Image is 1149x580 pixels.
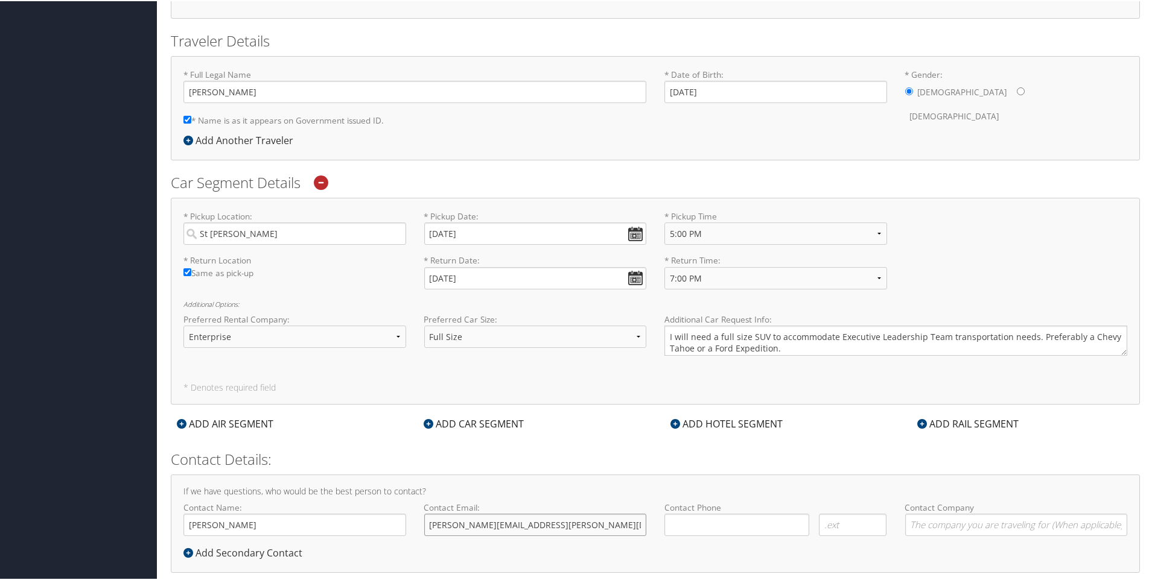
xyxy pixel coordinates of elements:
[183,266,406,285] label: Same as pick-up
[664,209,887,253] label: * Pickup Time
[424,500,647,535] label: Contact Email:
[183,544,308,559] div: Add Secondary Contact
[664,312,1127,324] label: Additional Car Request Info:
[183,115,191,122] input: * Name is as it appears on Government issued ID.
[1017,86,1025,94] input: * Gender:[DEMOGRAPHIC_DATA][DEMOGRAPHIC_DATA]
[911,415,1025,430] div: ADD RAIL SEGMENT
[171,30,1140,50] h2: Traveler Details
[819,512,886,535] input: .ext
[183,312,406,324] label: Preferred Rental Company:
[183,253,406,265] label: * Return Location
[664,415,789,430] div: ADD HOTEL SEGMENT
[664,266,887,288] select: * Return Time:
[183,209,406,244] label: * Pickup Location:
[183,68,646,102] label: * Full Legal Name
[910,104,999,127] label: [DEMOGRAPHIC_DATA]
[905,86,913,94] input: * Gender:[DEMOGRAPHIC_DATA][DEMOGRAPHIC_DATA]
[424,312,647,324] label: Preferred Car Size:
[171,415,279,430] div: ADD AIR SEGMENT
[183,80,646,102] input: * Full Legal Name
[183,512,406,535] input: Contact Name:
[424,221,647,244] input: * Pickup Date:
[664,500,887,512] label: Contact Phone
[905,500,1128,535] label: Contact Company
[183,486,1127,494] h4: If we have questions, who would be the best person to contact?
[424,512,647,535] input: Contact Email:
[171,171,1140,192] h2: Car Segment Details
[424,266,647,288] input: * Return Date:
[664,80,887,102] input: * Date of Birth:
[171,448,1140,468] h2: Contact Details:
[664,253,887,297] label: * Return Time:
[183,132,299,147] div: Add Another Traveler
[905,68,1128,127] label: * Gender:
[424,209,647,244] label: * Pickup Date:
[664,221,887,244] select: * Pickup Time
[183,382,1127,391] h5: * Denotes required field
[183,267,191,275] input: Same as pick-up
[664,68,887,102] label: * Date of Birth:
[424,253,647,288] label: * Return Date:
[418,415,530,430] div: ADD CAR SEGMENT
[183,500,406,535] label: Contact Name:
[905,512,1128,535] input: Contact Company
[183,108,384,130] label: * Name is as it appears on Government issued ID.
[183,300,1127,306] h6: Additional Options:
[918,80,1007,102] label: [DEMOGRAPHIC_DATA]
